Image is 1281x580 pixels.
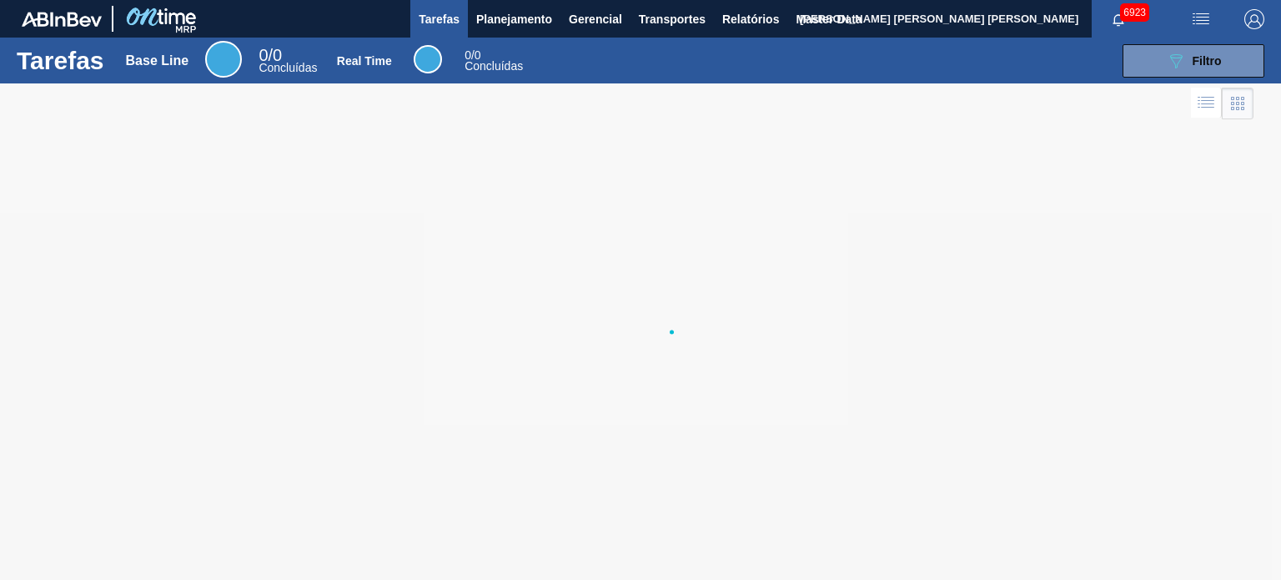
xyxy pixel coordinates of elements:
[722,9,779,29] span: Relatórios
[1092,8,1145,31] button: Notificações
[569,9,622,29] span: Gerencial
[476,9,552,29] span: Planejamento
[1123,44,1264,78] button: Filtro
[1191,9,1211,29] img: userActions
[259,46,282,64] span: / 0
[126,53,189,68] div: Base Line
[465,48,480,62] span: / 0
[259,48,317,73] div: Base Line
[796,9,862,29] span: Master Data
[465,59,523,73] span: Concluídas
[465,48,471,62] span: 0
[1193,54,1222,68] span: Filtro
[17,51,104,70] h1: Tarefas
[259,61,317,74] span: Concluídas
[1244,9,1264,29] img: Logout
[205,41,242,78] div: Base Line
[22,12,102,27] img: TNhmsLtSVTkK8tSr43FrP2fwEKptu5GPRR3wAAAABJRU5ErkJggg==
[465,50,523,72] div: Real Time
[337,54,392,68] div: Real Time
[414,45,442,73] div: Real Time
[1120,3,1149,22] span: 6923
[639,9,706,29] span: Transportes
[259,46,268,64] span: 0
[419,9,460,29] span: Tarefas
